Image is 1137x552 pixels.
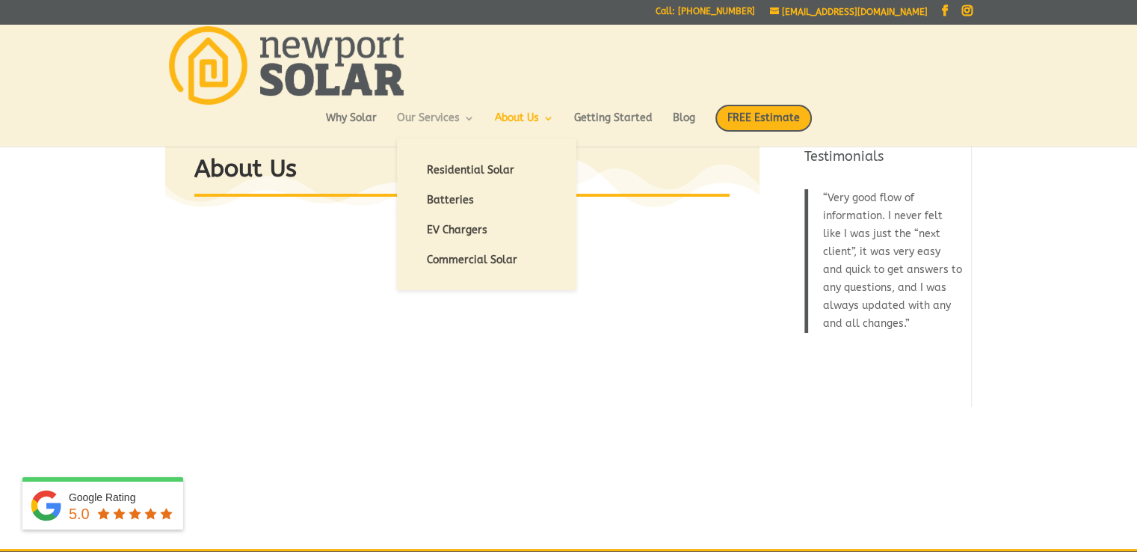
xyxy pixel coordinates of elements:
[412,215,561,245] a: EV Chargers
[656,7,755,22] a: Call: [PHONE_NUMBER]
[715,105,812,132] span: FREE Estimate
[804,189,963,333] blockquote: Very good flow of information. I never felt like I was just the “next client”, it was very easy a...
[495,113,554,138] a: About Us
[574,113,653,138] a: Getting Started
[770,7,928,17] a: [EMAIL_ADDRESS][DOMAIN_NAME]
[397,113,475,138] a: Our Services
[169,26,404,105] img: Newport Solar | Solar Energy Optimized.
[412,185,561,215] a: Batteries
[69,490,176,505] div: Google Rating
[69,506,90,522] span: 5.0
[412,245,561,275] a: Commercial Solar
[673,113,695,138] a: Blog
[326,113,377,138] a: Why Solar
[412,156,561,185] a: Residential Solar
[804,147,962,174] h4: Testimonials
[194,155,297,183] strong: About Us
[715,105,812,147] a: FREE Estimate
